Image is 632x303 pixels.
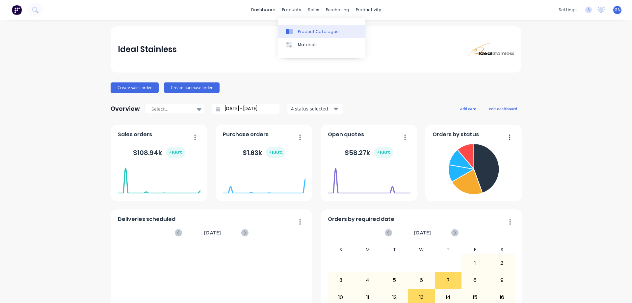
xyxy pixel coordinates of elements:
[615,7,620,13] span: GN
[279,5,304,15] div: products
[298,29,339,35] div: Product Catalogue
[118,131,152,138] span: Sales orders
[133,147,185,158] div: $ 108.94k
[328,245,355,255] div: S
[243,147,285,158] div: $ 1.63k
[433,131,479,138] span: Orders by status
[488,245,515,255] div: S
[414,229,431,236] span: [DATE]
[291,105,332,112] div: 4 status selected
[456,104,481,113] button: add card
[374,147,393,158] div: + 100 %
[118,215,175,223] span: Deliveries scheduled
[461,245,488,255] div: F
[248,5,279,15] a: dashboard
[462,255,488,271] div: 1
[278,25,365,38] a: Product Catalogue
[12,5,22,15] img: Factory
[408,245,435,255] div: W
[304,5,323,15] div: sales
[223,131,269,138] span: Purchase orders
[266,147,285,158] div: + 100 %
[468,43,514,56] img: Ideal Stainless
[382,272,408,288] div: 5
[345,147,393,158] div: $ 58.27k
[278,38,365,51] a: Materials
[118,43,177,56] div: Ideal Stainless
[485,104,521,113] button: edit dashboard
[166,147,185,158] div: + 100 %
[353,5,384,15] div: productivity
[408,272,434,288] div: 6
[435,272,461,288] div: 7
[328,272,354,288] div: 3
[381,245,408,255] div: T
[204,229,221,236] span: [DATE]
[287,104,343,114] button: 4 status selected
[489,255,515,271] div: 2
[164,82,220,93] button: Create purchase order
[298,42,318,48] div: Materials
[111,82,159,93] button: Create sales order
[355,272,381,288] div: 4
[555,5,580,15] div: settings
[435,245,462,255] div: T
[328,131,364,138] span: Open quotes
[111,102,140,115] div: Overview
[354,245,381,255] div: M
[462,272,488,288] div: 8
[489,272,515,288] div: 9
[323,5,353,15] div: purchasing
